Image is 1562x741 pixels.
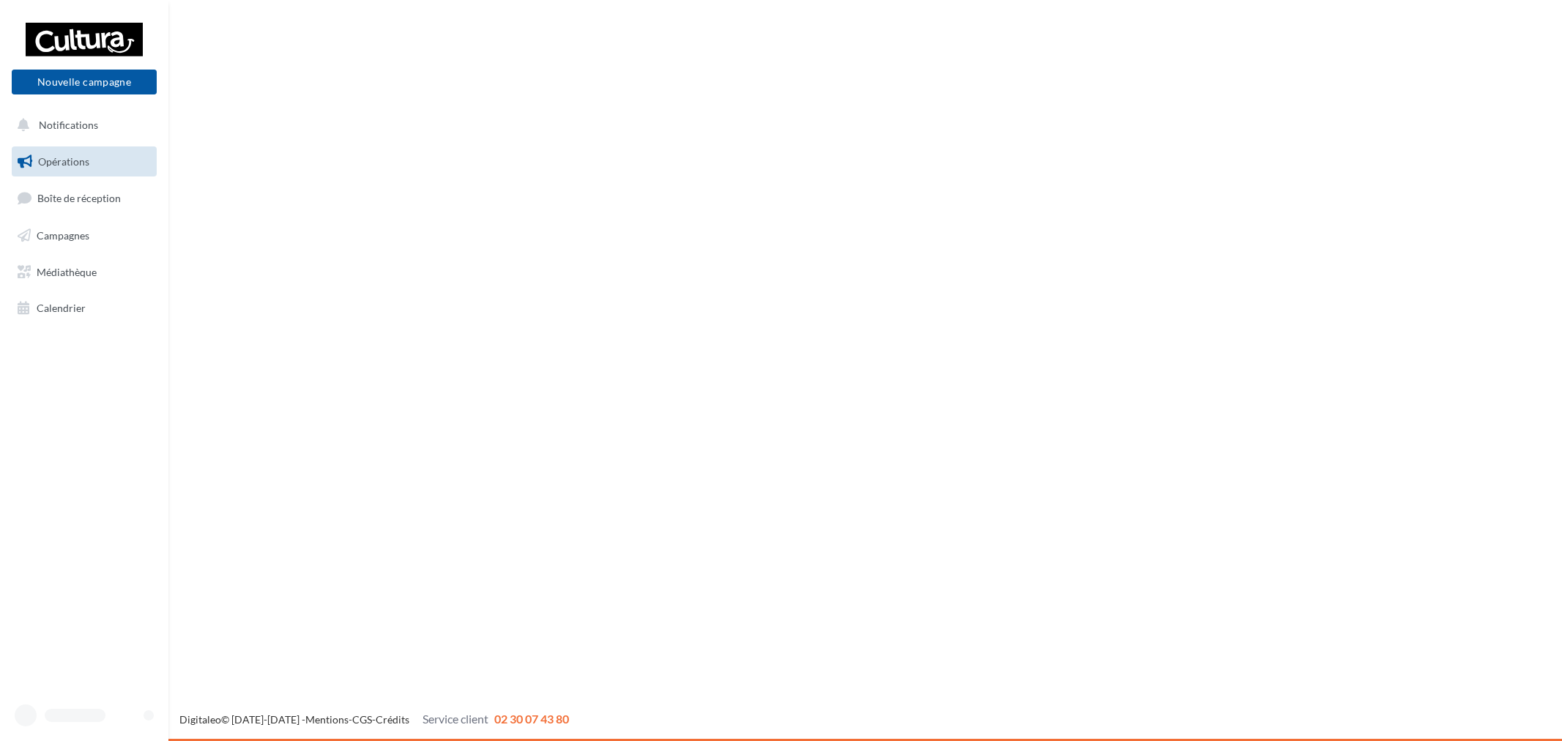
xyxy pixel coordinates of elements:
[376,713,409,726] a: Crédits
[352,713,372,726] a: CGS
[37,265,97,278] span: Médiathèque
[9,220,160,251] a: Campagnes
[423,712,488,726] span: Service client
[179,713,221,726] a: Digitaleo
[9,110,154,141] button: Notifications
[37,302,86,314] span: Calendrier
[9,182,160,214] a: Boîte de réception
[38,155,89,168] span: Opérations
[179,713,569,726] span: © [DATE]-[DATE] - - -
[9,146,160,177] a: Opérations
[305,713,349,726] a: Mentions
[37,229,89,242] span: Campagnes
[9,257,160,288] a: Médiathèque
[39,119,98,131] span: Notifications
[9,293,160,324] a: Calendrier
[37,192,121,204] span: Boîte de réception
[12,70,157,94] button: Nouvelle campagne
[494,712,569,726] span: 02 30 07 43 80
